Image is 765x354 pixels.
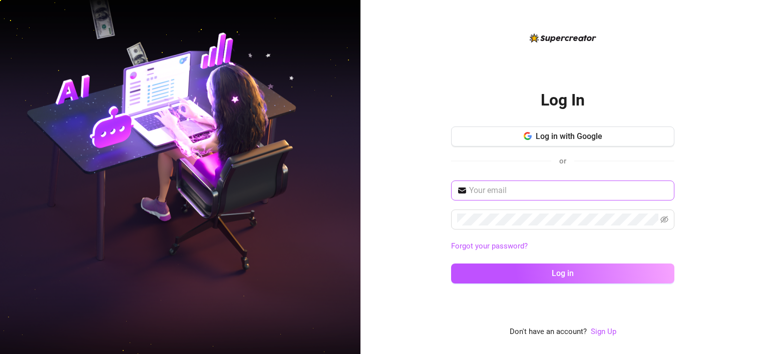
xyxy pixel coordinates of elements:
[660,215,668,223] span: eye-invisible
[591,326,616,338] a: Sign Up
[510,326,587,338] span: Don't have an account?
[591,327,616,336] a: Sign Up
[451,240,674,252] a: Forgot your password?
[559,156,566,165] span: or
[451,126,674,146] button: Log in with Google
[536,131,602,141] span: Log in with Google
[469,184,668,196] input: Your email
[451,241,528,250] a: Forgot your password?
[541,90,585,110] h2: Log In
[451,263,674,283] button: Log in
[552,268,574,278] span: Log in
[530,33,596,42] img: logo-BBDzfeDw.svg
